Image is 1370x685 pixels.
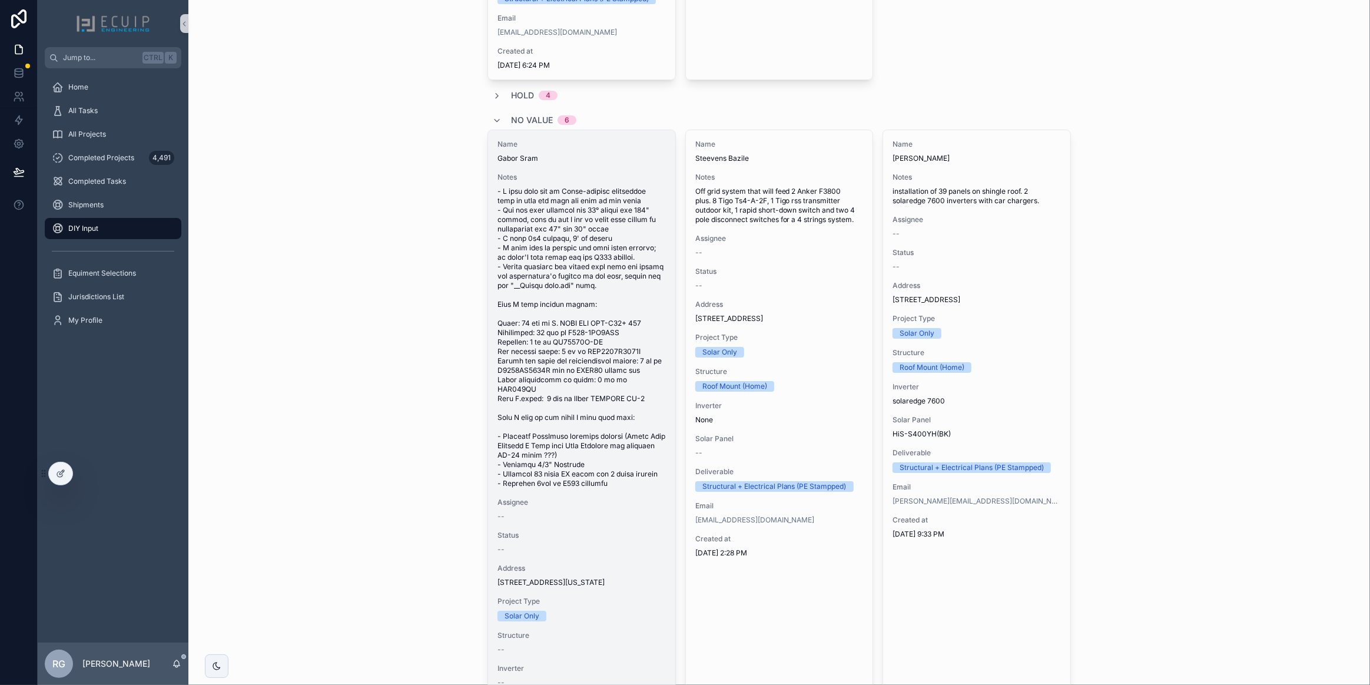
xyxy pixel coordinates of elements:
span: [STREET_ADDRESS] [695,314,864,323]
span: Project Type [497,597,666,606]
span: solaredge 7600 [893,396,1061,406]
span: Gabor Sram [497,154,666,163]
div: Structural + Electrical Plans (PE Stampped) [900,462,1044,473]
a: Equiment Selections [45,263,181,284]
div: Roof Mount (Home) [900,362,964,373]
span: Inverter [695,401,864,411]
div: Structural + Electrical Plans (PE Stampped) [702,481,847,492]
span: [STREET_ADDRESS][US_STATE] [497,578,666,587]
span: No value [511,114,553,126]
span: Structure [497,631,666,640]
span: All Projects [68,130,106,139]
span: -- [695,448,702,458]
div: 4,491 [149,151,174,165]
span: Assignee [497,498,666,507]
span: Off grid system that will feed 2 Anker F3800 plus. 8 Tigo Ts4-A-2F, 1 Tigo rss transmitter outdoo... [695,187,864,224]
span: -- [893,229,900,239]
span: None [695,415,864,425]
a: [PERSON_NAME][EMAIL_ADDRESS][DOMAIN_NAME] [893,497,1061,506]
a: My Profile [45,310,181,331]
span: Notes [893,173,1061,182]
button: Jump to...CtrlK [45,47,181,68]
div: Solar Only [702,347,737,358]
span: Status [893,248,1061,257]
a: Home [45,77,181,98]
div: 6 [565,115,569,125]
span: [STREET_ADDRESS] [893,295,1061,305]
span: Inverter [497,664,666,673]
span: Completed Tasks [68,177,126,186]
span: Hold [511,90,534,101]
span: Address [893,281,1061,290]
span: Assignee [695,234,864,243]
span: [DATE] 6:24 PM [497,61,666,70]
a: DIY Input [45,218,181,239]
span: - L ipsu dolo sit am Conse-adipisc elitseddoe temp in utla etd magn ali enim ad min venia - Qui n... [497,187,666,488]
span: All Tasks [68,106,98,115]
span: Email [497,14,666,23]
span: Notes [497,173,666,182]
span: K [166,53,175,62]
span: Jurisdictions List [68,292,124,302]
span: HiS-S400YH(BK) [893,429,1061,439]
p: [PERSON_NAME] [82,658,150,670]
span: Jump to... [63,53,138,62]
a: Completed Projects4,491 [45,147,181,168]
span: Name [497,140,666,149]
span: Created at [695,534,864,544]
span: [DATE] 2:28 PM [695,548,864,558]
span: Structure [695,367,864,376]
span: RG [52,657,65,671]
span: Inverter [893,382,1061,392]
span: DIY Input [68,224,98,233]
span: installation of 39 panels on shingle roof. 2 solaredge 7600 inverters with car chargers. [893,187,1061,206]
a: [EMAIL_ADDRESS][DOMAIN_NAME] [695,515,815,525]
div: 4 [546,91,550,100]
span: Name [695,140,864,149]
span: Address [497,564,666,573]
span: Ctrl [142,52,164,64]
span: Solar Panel [893,415,1061,425]
span: -- [695,281,702,290]
div: Solar Only [505,611,539,621]
span: Deliverable [695,467,864,476]
span: -- [893,262,900,272]
span: Solar Panel [695,434,864,444]
span: [PERSON_NAME] [893,154,1061,163]
div: scrollable content [38,68,188,346]
a: All Projects [45,124,181,145]
span: -- [497,545,505,554]
span: Address [695,300,864,309]
a: Shipments [45,194,181,216]
img: App logo [76,14,150,33]
span: -- [497,512,505,521]
span: Completed Projects [68,153,134,163]
span: Home [68,82,88,92]
span: Shipments [68,200,104,210]
span: Project Type [893,314,1061,323]
a: [EMAIL_ADDRESS][DOMAIN_NAME] [497,28,617,37]
span: [DATE] 9:33 PM [893,530,1061,539]
span: Created at [497,47,666,56]
span: -- [695,248,702,257]
span: Name [893,140,1061,149]
span: Created at [893,515,1061,525]
span: Assignee [893,215,1061,224]
span: -- [497,645,505,654]
span: Steevens Bazile [695,154,864,163]
span: Email [695,501,864,511]
span: Equiment Selections [68,269,136,278]
span: Notes [695,173,864,182]
a: Completed Tasks [45,171,181,192]
span: Deliverable [893,448,1061,458]
span: Email [893,482,1061,492]
div: Roof Mount (Home) [702,381,767,392]
span: Status [695,267,864,276]
a: Jurisdictions List [45,286,181,307]
span: Status [497,531,666,540]
a: All Tasks [45,100,181,121]
span: My Profile [68,316,102,325]
span: Project Type [695,333,864,342]
span: Structure [893,348,1061,358]
div: Solar Only [900,328,934,339]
